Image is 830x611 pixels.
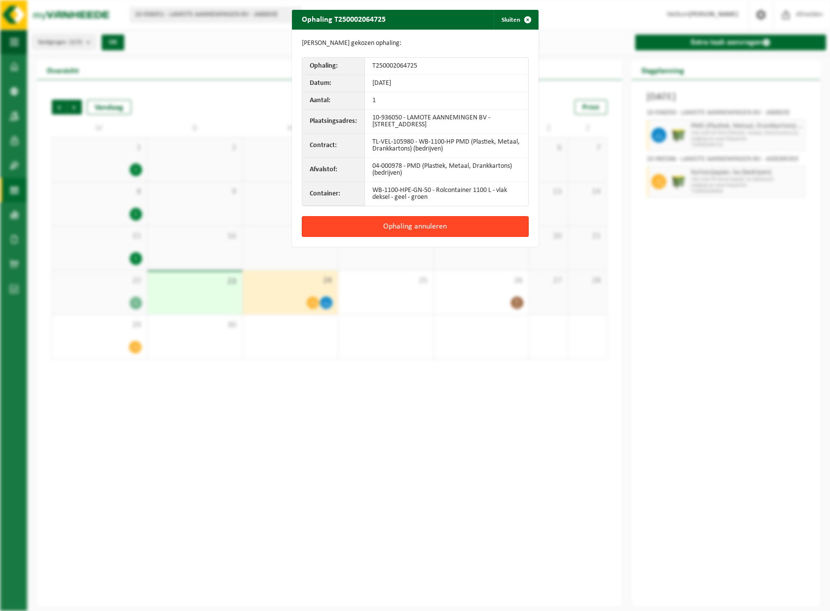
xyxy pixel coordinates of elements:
[302,75,365,92] th: Datum:
[365,158,528,182] td: 04-000978 - PMD (Plastiek, Metaal, Drankkartons) (bedrijven)
[302,39,529,47] p: [PERSON_NAME] gekozen ophaling:
[292,10,396,29] h2: Ophaling T250002064725
[302,92,365,110] th: Aantal:
[365,110,528,134] td: 10-936050 - LAMOTE AANNEMINGEN BV - [STREET_ADDRESS]
[302,158,365,182] th: Afvalstof:
[302,182,365,206] th: Container:
[302,216,529,237] button: Ophaling annuleren
[365,75,528,92] td: [DATE]
[302,58,365,75] th: Ophaling:
[494,10,538,30] button: Sluiten
[302,110,365,134] th: Plaatsingsadres:
[365,92,528,110] td: 1
[365,58,528,75] td: T250002064725
[365,182,528,206] td: WB-1100-HPE-GN-50 - Rolcontainer 1100 L - vlak deksel - geel - groen
[365,134,528,158] td: TL-VEL-105980 - WB-1100-HP PMD (Plastiek, Metaal, Drankkartons) (bedrijven)
[302,134,365,158] th: Contract:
